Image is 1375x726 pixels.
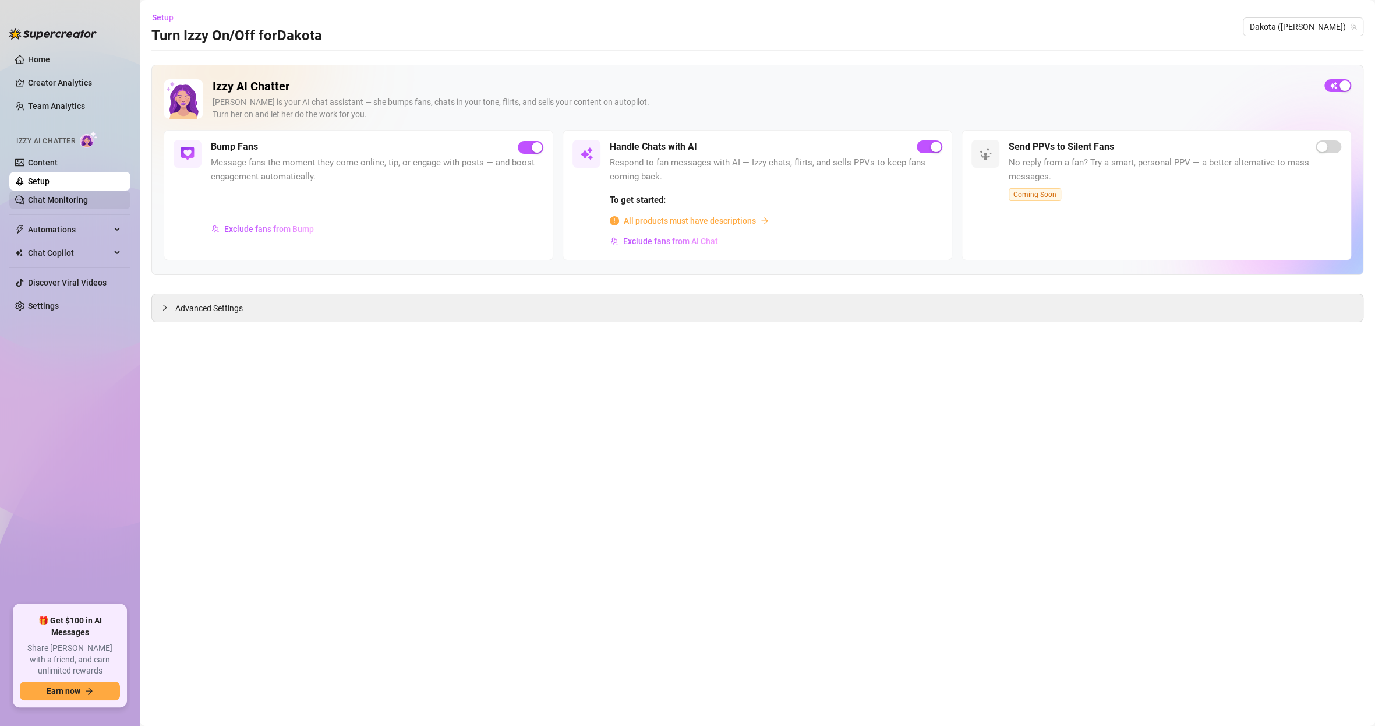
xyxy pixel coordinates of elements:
a: Creator Analytics [28,73,121,92]
h3: Turn Izzy On/Off for Dakota [151,27,322,45]
span: Exclude fans from AI Chat [623,237,718,246]
button: Exclude fans from AI Chat [610,232,719,251]
span: Dakota (dakota-quinn) [1250,18,1356,36]
span: Chat Copilot [28,244,111,262]
div: [PERSON_NAME] is your AI chat assistant — she bumps fans, chats in your tone, flirts, and sells y... [213,96,1315,121]
img: svg%3e [579,147,593,161]
button: Setup [151,8,183,27]
button: Earn nowarrow-right [20,682,120,700]
img: svg%3e [181,147,195,161]
span: Exclude fans from Bump [224,224,314,234]
h5: Send PPVs to Silent Fans [1009,140,1114,154]
h5: Bump Fans [211,140,258,154]
a: Settings [28,301,59,311]
div: collapsed [161,301,175,314]
span: collapsed [161,304,168,311]
a: Discover Viral Videos [28,278,107,287]
span: Share [PERSON_NAME] with a friend, and earn unlimited rewards [20,643,120,677]
a: Content [28,158,58,167]
span: arrow-right [85,687,93,695]
span: Advanced Settings [175,302,243,315]
span: info-circle [610,216,619,225]
span: Earn now [47,686,80,696]
a: Setup [28,177,50,186]
span: No reply from a fan? Try a smart, personal PPV — a better alternative to mass messages. [1009,156,1341,184]
button: Exclude fans from Bump [211,220,314,238]
img: Chat Copilot [15,249,23,257]
span: thunderbolt [15,225,24,234]
span: team [1350,23,1357,30]
img: svg%3e [610,237,618,245]
img: AI Chatter [80,131,98,148]
h5: Handle Chats with AI [610,140,697,154]
span: Setup [152,13,174,22]
span: Izzy AI Chatter [16,136,75,147]
a: Team Analytics [28,101,85,111]
img: svg%3e [978,147,992,161]
img: svg%3e [211,225,220,233]
span: Message fans the moment they come online, tip, or engage with posts — and boost engagement automa... [211,156,543,184]
span: All products must have descriptions [624,214,756,227]
span: Automations [28,220,111,239]
span: Coming Soon [1009,188,1061,201]
span: 🎁 Get $100 in AI Messages [20,615,120,638]
span: Respond to fan messages with AI — Izzy chats, flirts, and sells PPVs to keep fans coming back. [610,156,942,184]
strong: To get started: [610,195,666,205]
a: Chat Monitoring [28,195,88,205]
span: arrow-right [761,217,769,225]
img: Izzy AI Chatter [164,79,203,119]
img: logo-BBDzfeDw.svg [9,28,97,40]
h2: Izzy AI Chatter [213,79,1315,94]
a: Home [28,55,50,64]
